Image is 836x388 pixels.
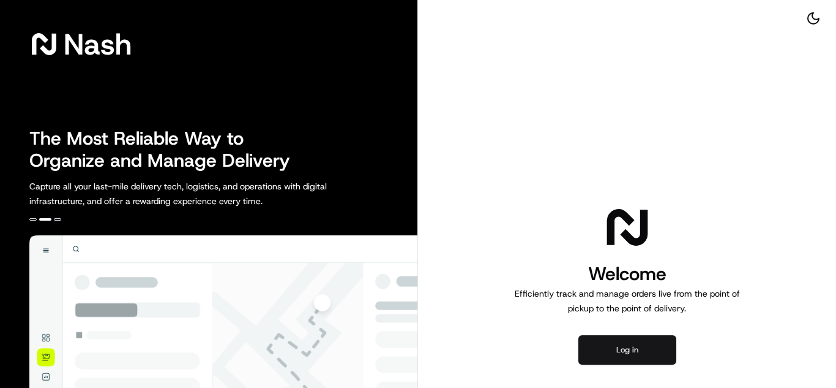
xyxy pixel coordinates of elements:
h1: Welcome [510,262,745,286]
h2: The Most Reliable Way to Organize and Manage Delivery [29,127,304,172]
p: Capture all your last-mile delivery tech, logistics, and operations with digital infrastructure, ... [29,179,382,208]
button: Log in [578,335,676,365]
p: Efficiently track and manage orders live from the point of pickup to the point of delivery. [510,286,745,316]
span: Nash [64,32,132,56]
